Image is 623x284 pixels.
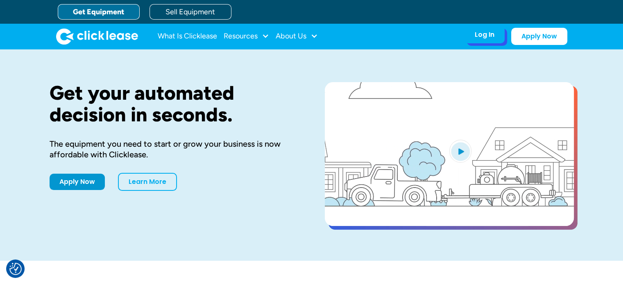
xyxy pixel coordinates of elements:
[511,28,567,45] a: Apply Now
[276,28,318,45] div: About Us
[158,28,217,45] a: What Is Clicklease
[56,28,138,45] a: home
[325,82,574,226] a: open lightbox
[58,4,140,20] a: Get Equipment
[150,4,231,20] a: Sell Equipment
[50,174,105,190] a: Apply Now
[50,139,299,160] div: The equipment you need to start or grow your business is now affordable with Clicklease.
[56,28,138,45] img: Clicklease logo
[9,263,22,275] button: Consent Preferences
[475,31,494,39] div: Log In
[224,28,269,45] div: Resources
[9,263,22,275] img: Revisit consent button
[449,140,471,163] img: Blue play button logo on a light blue circular background
[50,82,299,125] h1: Get your automated decision in seconds.
[118,173,177,191] a: Learn More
